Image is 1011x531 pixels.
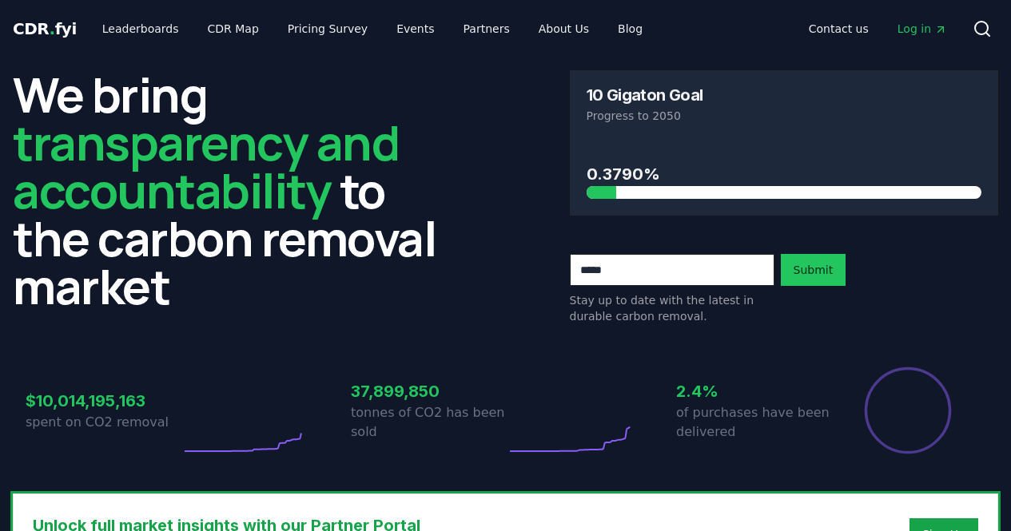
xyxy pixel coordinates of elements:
[587,87,703,103] h3: 10 Gigaton Goal
[605,14,655,43] a: Blog
[13,70,442,310] h2: We bring to the carbon removal market
[781,254,846,286] button: Submit
[90,14,192,43] a: Leaderboards
[26,413,181,432] p: spent on CO2 removal
[13,19,77,38] span: CDR fyi
[351,403,506,442] p: tonnes of CO2 has been sold
[13,18,77,40] a: CDR.fyi
[863,366,953,455] div: Percentage of sales delivered
[587,108,982,124] p: Progress to 2050
[275,14,380,43] a: Pricing Survey
[50,19,55,38] span: .
[26,389,181,413] h3: $10,014,195,163
[885,14,960,43] a: Log in
[570,292,774,324] p: Stay up to date with the latest in durable carbon removal.
[676,379,831,403] h3: 2.4%
[384,14,447,43] a: Events
[195,14,272,43] a: CDR Map
[796,14,960,43] nav: Main
[351,379,506,403] h3: 37,899,850
[526,14,602,43] a: About Us
[898,21,947,37] span: Log in
[90,14,655,43] nav: Main
[13,109,399,223] span: transparency and accountability
[796,14,882,43] a: Contact us
[451,14,523,43] a: Partners
[676,403,831,442] p: of purchases have been delivered
[587,162,982,186] h3: 0.3790%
